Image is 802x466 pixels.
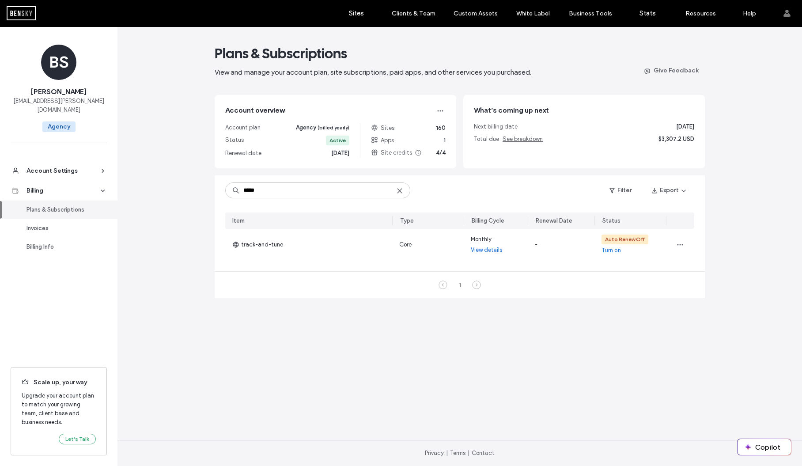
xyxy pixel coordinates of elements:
[26,167,99,175] div: Account Settings
[472,216,504,225] div: Billing Cycle
[11,97,107,114] span: [EMAIL_ADDRESS][PERSON_NAME][DOMAIN_NAME]
[59,434,96,444] button: Let’s Talk
[474,106,549,114] span: What’s coming up next
[474,122,518,131] span: Next billing date
[601,183,640,197] button: Filter
[658,135,694,144] span: $3,307.2 USD
[468,450,469,456] span: |
[636,63,705,77] button: Give Feedback
[601,246,621,255] a: Turn on
[639,9,656,17] label: Stats
[443,136,446,145] span: 1
[392,10,435,17] label: Clients & Team
[446,450,448,456] span: |
[472,450,495,456] a: Contact
[436,124,446,133] span: 160
[425,450,444,456] a: Privacy
[26,224,99,233] div: Invoices
[471,235,492,244] span: Monthly
[225,106,284,116] span: Account overview
[225,149,261,158] span: Renewal date
[22,378,96,388] span: Scale up, your way
[232,240,283,249] span: track-and-tune
[399,241,412,248] span: Core
[41,45,76,80] div: BS
[535,241,537,248] span: -
[331,149,349,158] span: [DATE]
[454,10,498,17] label: Custom Assets
[436,148,446,157] span: 4/4
[569,10,612,17] label: Business Tools
[536,216,572,225] div: Renewal Date
[318,125,349,131] span: (billed yearly)
[215,45,347,62] span: Plans & Subscriptions
[26,242,99,251] div: Billing Info
[225,136,244,145] span: Status
[26,205,99,214] div: Plans & Subscriptions
[676,122,694,131] span: [DATE]
[605,235,645,243] div: Auto Renew Off
[400,216,414,225] div: Type
[738,439,791,455] button: Copilot
[42,121,76,132] span: Agency
[215,68,531,76] span: View and manage your account plan, site subscriptions, paid apps, and other services you purchased.
[685,10,716,17] label: Resources
[371,124,394,133] span: Sites
[454,280,465,290] div: 1
[371,148,422,157] span: Site credits
[329,136,346,144] div: Active
[644,183,694,197] button: Export
[31,87,87,97] span: [PERSON_NAME]
[22,391,96,427] span: Upgrade your account plan to match your growing team, client base and business needs.
[743,10,756,17] label: Help
[471,246,503,254] a: View details
[232,216,245,225] div: Item
[474,135,543,144] span: Total due
[602,216,620,225] div: Status
[26,186,99,195] div: Billing
[371,136,394,145] span: Apps
[225,123,261,132] span: Account plan
[450,450,465,456] a: Terms
[296,123,349,132] span: Agency
[516,10,550,17] label: White Label
[503,136,543,142] span: See breakdown
[349,9,364,17] label: Sites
